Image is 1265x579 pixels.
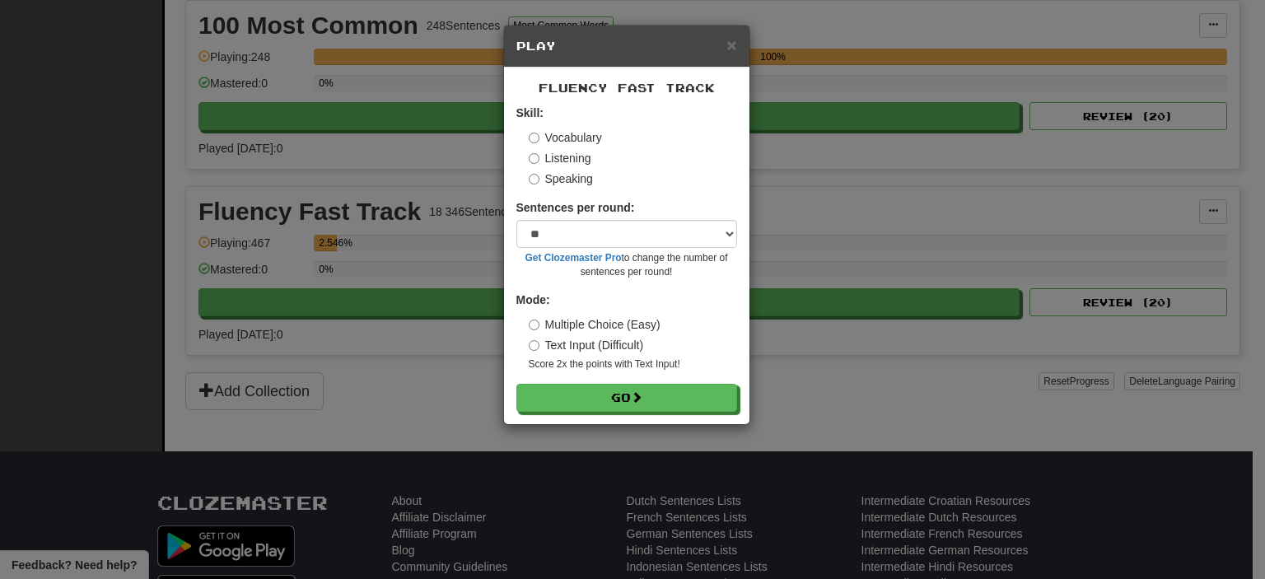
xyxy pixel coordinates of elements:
h5: Play [516,38,737,54]
button: Close [726,36,736,54]
strong: Skill: [516,106,544,119]
button: Go [516,384,737,412]
span: × [726,35,736,54]
label: Vocabulary [529,129,602,146]
input: Multiple Choice (Easy) [529,320,539,330]
span: Fluency Fast Track [539,81,715,95]
label: Text Input (Difficult) [529,337,644,353]
label: Speaking [529,170,593,187]
input: Text Input (Difficult) [529,340,539,351]
strong: Mode: [516,293,550,306]
label: Multiple Choice (Easy) [529,316,661,333]
input: Speaking [529,174,539,184]
input: Vocabulary [529,133,539,143]
small: to change the number of sentences per round! [516,251,737,279]
small: Score 2x the points with Text Input ! [529,357,737,371]
label: Sentences per round: [516,199,635,216]
a: Get Clozemaster Pro [525,252,622,264]
label: Listening [529,150,591,166]
input: Listening [529,153,539,164]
